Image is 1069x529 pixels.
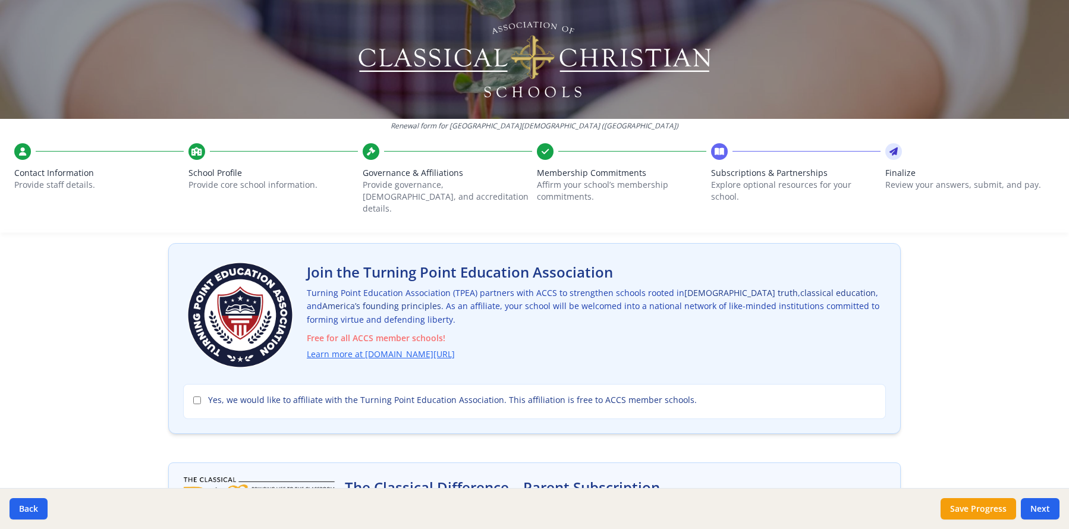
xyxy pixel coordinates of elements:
button: Back [10,498,48,519]
span: Governance & Affiliations [363,167,532,179]
a: Learn more at [DOMAIN_NAME][URL] [307,348,455,361]
img: Logo [357,18,713,101]
p: Provide staff details. [14,179,184,191]
img: Turning Point Education Association Logo [183,258,297,372]
span: Subscriptions & Partnerships [711,167,881,179]
p: Provide core school information. [188,179,358,191]
h2: Join the Turning Point Education Association [307,263,886,282]
span: America’s founding principles [322,300,441,311]
p: Affirm your school’s membership commitments. [537,179,706,203]
img: The Classical Difference [183,477,335,515]
button: Save Progress [941,498,1016,519]
span: Yes, we would like to affiliate with the Turning Point Education Association. This affiliation is... [208,394,697,406]
p: Explore optional resources for your school. [711,179,881,203]
p: Turning Point Education Association (TPEA) partners with ACCS to strengthen schools rooted in , ,... [307,286,886,361]
button: Next [1021,498,1059,519]
span: Membership Commitments [537,167,706,179]
span: [DEMOGRAPHIC_DATA] truth [684,287,798,298]
span: Contact Information [14,167,184,179]
span: Free for all ACCS member schools! [307,332,886,345]
p: Provide governance, [DEMOGRAPHIC_DATA], and accreditation details. [363,179,532,215]
h2: The Classical Difference – Parent Subscription [345,478,660,497]
p: Review your answers, submit, and pay. [885,179,1055,191]
input: Yes, we would like to affiliate with the Turning Point Education Association. This affiliation is... [193,396,201,404]
span: School Profile [188,167,358,179]
span: classical education [800,287,876,298]
span: Finalize [885,167,1055,179]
